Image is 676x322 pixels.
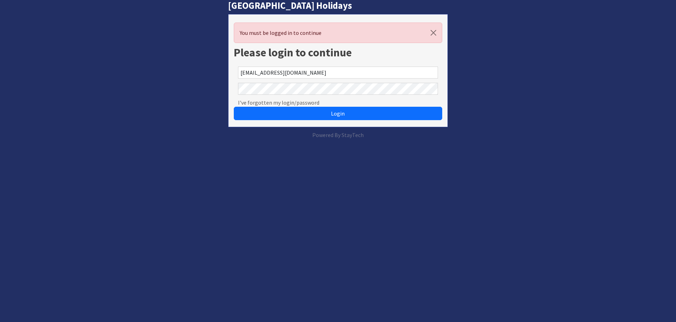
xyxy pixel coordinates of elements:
span: Login [331,110,345,117]
button: Login [234,107,442,120]
a: I've forgotten my login/password [238,98,319,107]
p: Powered By StayTech [228,131,448,139]
h1: Please login to continue [234,46,442,59]
div: You must be logged in to continue [234,23,442,43]
input: Email [238,67,438,79]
